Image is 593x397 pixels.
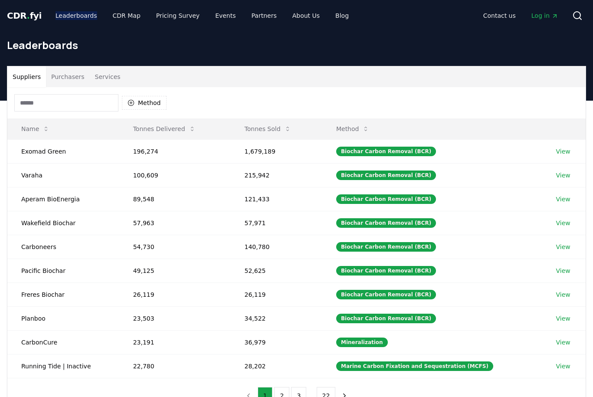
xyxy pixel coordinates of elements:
[231,282,322,306] td: 26,119
[231,187,322,211] td: 121,433
[556,195,570,203] a: View
[231,235,322,259] td: 140,780
[231,330,322,354] td: 36,979
[119,330,231,354] td: 23,191
[49,8,356,23] nav: Main
[336,194,436,204] div: Biochar Carbon Removal (BCR)
[7,163,119,187] td: Varaha
[90,66,126,87] button: Services
[336,338,388,347] div: Mineralization
[27,10,30,21] span: .
[14,120,56,138] button: Name
[476,8,523,23] a: Contact us
[329,120,377,138] button: Method
[556,219,570,227] a: View
[336,361,493,371] div: Marine Carbon Fixation and Sequestration (MCFS)
[7,187,119,211] td: Aperam BioEnergia
[126,120,203,138] button: Tonnes Delivered
[556,362,570,371] a: View
[328,8,356,23] a: Blog
[336,147,436,156] div: Biochar Carbon Removal (BCR)
[245,8,284,23] a: Partners
[231,211,322,235] td: 57,971
[336,314,436,323] div: Biochar Carbon Removal (BCR)
[7,10,42,22] a: CDR.fyi
[122,96,167,110] button: Method
[231,306,322,330] td: 34,522
[7,306,119,330] td: Planboo
[119,282,231,306] td: 26,119
[208,8,242,23] a: Events
[46,66,90,87] button: Purchasers
[231,163,322,187] td: 215,942
[231,354,322,378] td: 28,202
[556,147,570,156] a: View
[238,120,298,138] button: Tonnes Sold
[119,187,231,211] td: 89,548
[231,139,322,163] td: 1,679,189
[119,235,231,259] td: 54,730
[336,290,436,299] div: Biochar Carbon Removal (BCR)
[336,171,436,180] div: Biochar Carbon Removal (BCR)
[531,11,558,20] span: Log in
[119,354,231,378] td: 22,780
[556,243,570,251] a: View
[556,314,570,323] a: View
[556,338,570,347] a: View
[7,354,119,378] td: Running Tide | Inactive
[7,259,119,282] td: Pacific Biochar
[336,242,436,252] div: Biochar Carbon Removal (BCR)
[7,38,586,52] h1: Leaderboards
[49,8,104,23] a: Leaderboards
[336,218,436,228] div: Biochar Carbon Removal (BCR)
[7,139,119,163] td: Exomad Green
[7,10,42,21] span: CDR fyi
[7,211,119,235] td: Wakefield Biochar
[524,8,565,23] a: Log in
[119,163,231,187] td: 100,609
[7,330,119,354] td: CarbonCure
[556,171,570,180] a: View
[336,266,436,276] div: Biochar Carbon Removal (BCR)
[556,290,570,299] a: View
[119,259,231,282] td: 49,125
[7,66,46,87] button: Suppliers
[149,8,206,23] a: Pricing Survey
[556,266,570,275] a: View
[106,8,147,23] a: CDR Map
[285,8,327,23] a: About Us
[476,8,565,23] nav: Main
[7,235,119,259] td: Carboneers
[231,259,322,282] td: 52,625
[7,282,119,306] td: Freres Biochar
[119,306,231,330] td: 23,503
[119,139,231,163] td: 196,274
[119,211,231,235] td: 57,963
